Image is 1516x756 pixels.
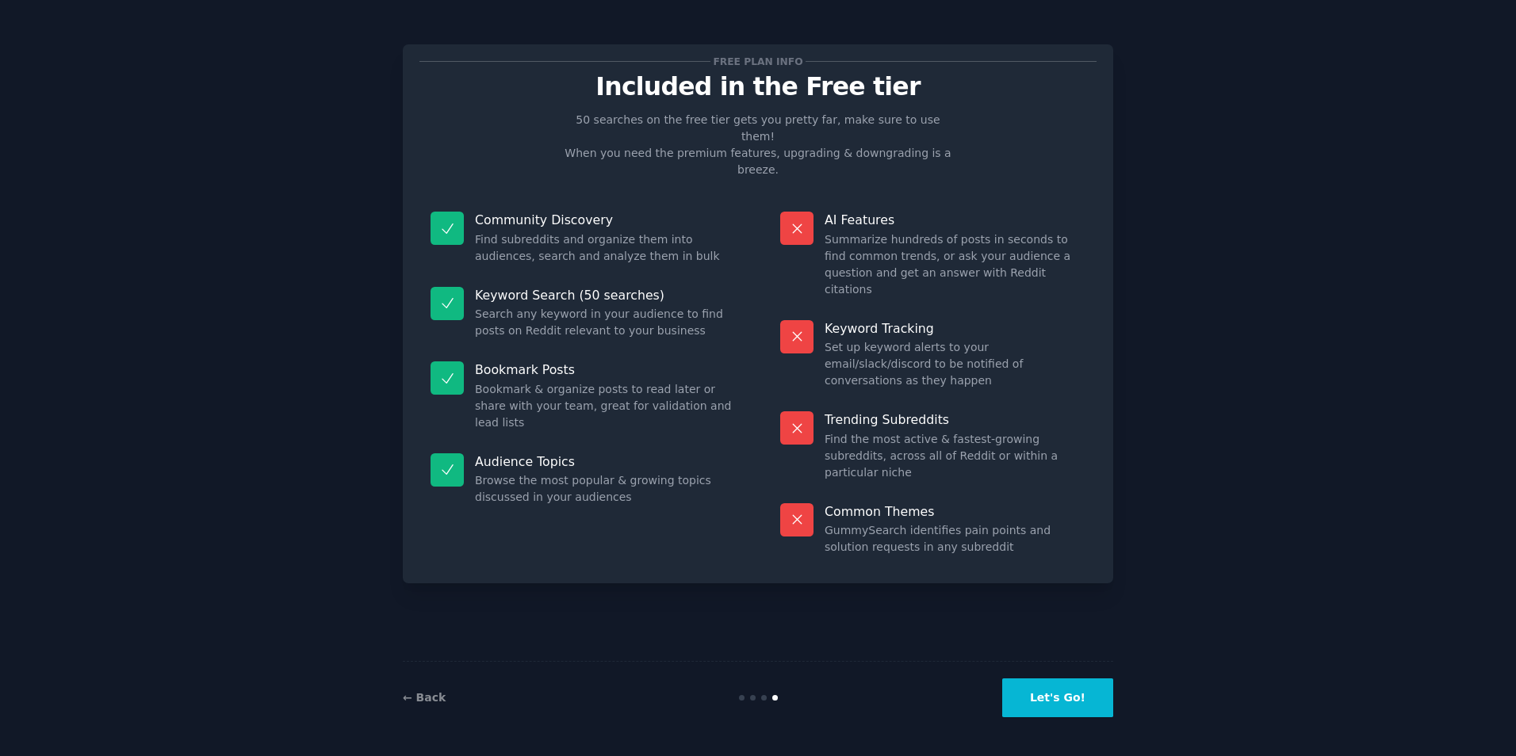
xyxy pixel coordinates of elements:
[825,503,1085,520] p: Common Themes
[825,411,1085,428] p: Trending Subreddits
[825,522,1085,556] dd: GummySearch identifies pain points and solution requests in any subreddit
[475,472,736,506] dd: Browse the most popular & growing topics discussed in your audiences
[475,306,736,339] dd: Search any keyword in your audience to find posts on Reddit relevant to your business
[475,381,736,431] dd: Bookmark & organize posts to read later or share with your team, great for validation and lead lists
[475,453,736,470] p: Audience Topics
[419,73,1097,101] p: Included in the Free tier
[825,320,1085,337] p: Keyword Tracking
[825,339,1085,389] dd: Set up keyword alerts to your email/slack/discord to be notified of conversations as they happen
[825,431,1085,481] dd: Find the most active & fastest-growing subreddits, across all of Reddit or within a particular niche
[403,691,446,704] a: ← Back
[825,231,1085,298] dd: Summarize hundreds of posts in seconds to find common trends, or ask your audience a question and...
[475,231,736,265] dd: Find subreddits and organize them into audiences, search and analyze them in bulk
[825,212,1085,228] p: AI Features
[475,361,736,378] p: Bookmark Posts
[558,112,958,178] p: 50 searches on the free tier gets you pretty far, make sure to use them! When you need the premiu...
[1002,678,1113,717] button: Let's Go!
[710,53,806,70] span: Free plan info
[475,212,736,228] p: Community Discovery
[475,287,736,304] p: Keyword Search (50 searches)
